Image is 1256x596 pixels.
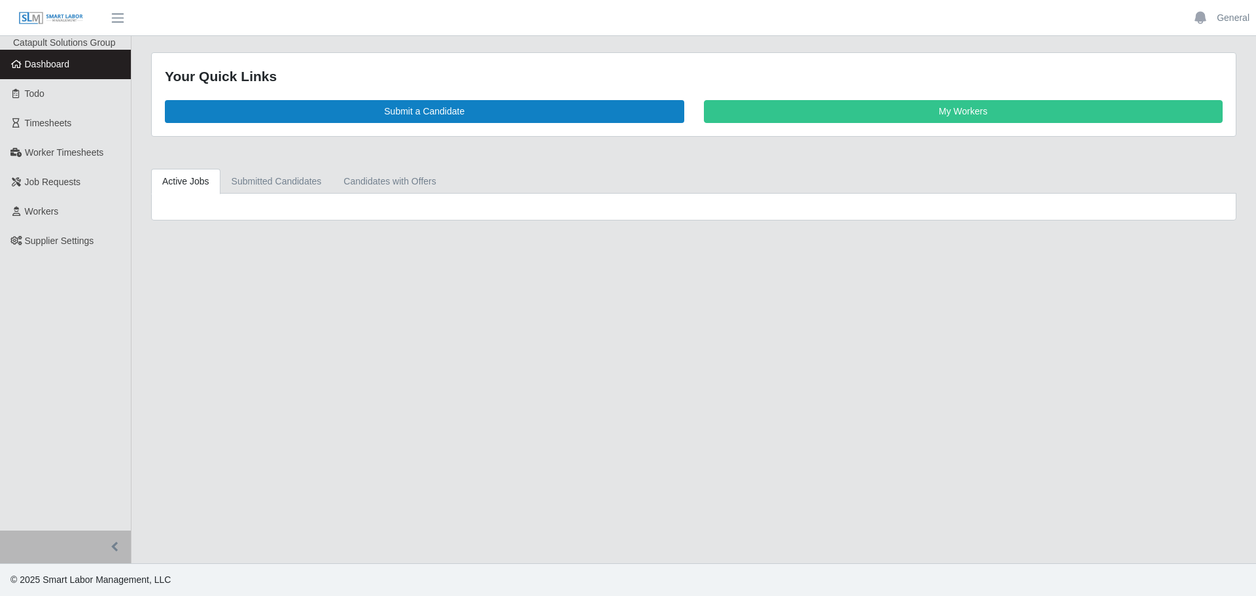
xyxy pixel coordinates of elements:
[1217,11,1249,25] a: General
[332,169,447,194] a: Candidates with Offers
[18,11,84,26] img: SLM Logo
[165,66,1223,87] div: Your Quick Links
[25,236,94,246] span: Supplier Settings
[25,177,81,187] span: Job Requests
[220,169,333,194] a: Submitted Candidates
[25,88,44,99] span: Todo
[25,147,103,158] span: Worker Timesheets
[13,37,115,48] span: Catapult Solutions Group
[151,169,220,194] a: Active Jobs
[165,100,684,123] a: Submit a Candidate
[704,100,1223,123] a: My Workers
[10,574,171,585] span: © 2025 Smart Labor Management, LLC
[25,206,59,217] span: Workers
[25,118,72,128] span: Timesheets
[25,59,70,69] span: Dashboard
